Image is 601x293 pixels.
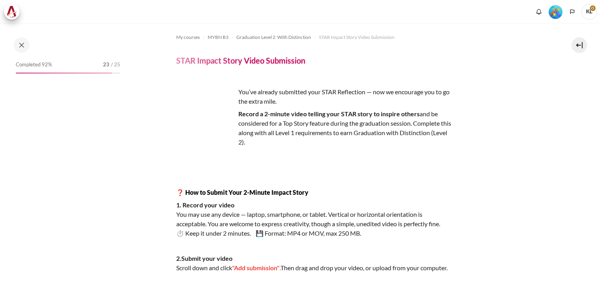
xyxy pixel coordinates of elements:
h4: STAR Impact Story Video Submission [176,55,305,66]
span: Completed 92% [16,61,52,69]
a: STAR Impact Story Video Submission [319,33,395,42]
img: wsed [176,87,235,146]
div: 92% [16,73,112,73]
span: / 25 [111,61,120,69]
span: KL [581,4,597,20]
span: STAR Impact Story Video Submission [319,34,395,41]
img: Architeck [6,6,17,18]
p: You’ve already submitted your STAR Reflection — now we encourage you to go the extra mile. [176,87,452,106]
strong: Record a 2-minute video telling your STAR story to inspire others [238,110,420,117]
p: Scroll down and click Then drag and drop your video, or upload from your computer. [176,254,452,273]
a: My courses [176,33,200,42]
div: Level #5 [549,4,562,19]
span: MYBN B3 [208,34,229,41]
p: and be considered for a Top Story feature during the graduation session. Complete this along with... [176,109,452,147]
p: You may use any device — laptop, smartphone, or tablet. Vertical or horizontal orientation is acc... [176,200,452,238]
div: Show notification window with no new notifications [533,6,545,18]
img: Level #5 [549,5,562,19]
a: Graduation Level 2: With Distinction [236,33,311,42]
span: Graduation Level 2: With Distinction [236,34,311,41]
a: Architeck Architeck [4,4,24,20]
a: MYBN B3 [208,33,229,42]
strong: ❓ How to Submit Your 2-Minute Impact Story [176,189,308,196]
span: "Add submission" [232,264,280,271]
a: User menu [581,4,597,20]
strong: 1. Record your video [176,201,234,209]
button: Languages [566,6,578,18]
strong: 2.Submit your video [176,255,232,262]
a: Level #5 [546,4,566,19]
span: My courses [176,34,200,41]
span: 23 [103,61,109,69]
nav: Navigation bar [176,31,545,44]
